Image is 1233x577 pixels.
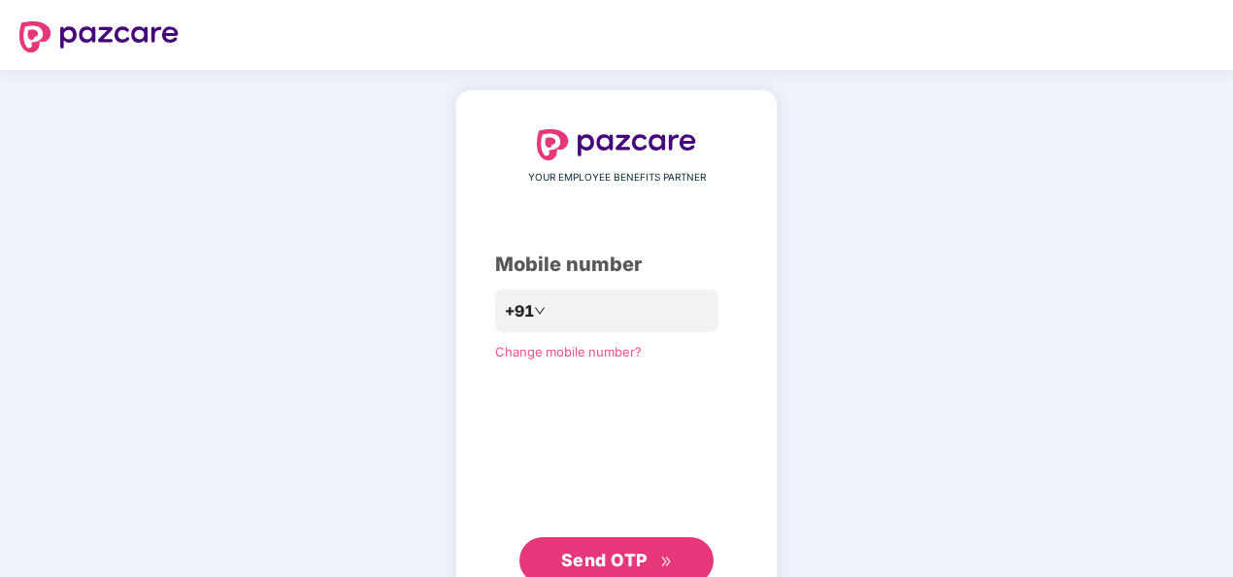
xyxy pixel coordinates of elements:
img: logo [537,129,696,160]
span: YOUR EMPLOYEE BENEFITS PARTNER [528,170,706,186]
img: logo [19,21,179,52]
span: Send OTP [561,550,648,570]
div: Mobile number [495,250,738,280]
span: double-right [660,556,673,568]
span: +91 [505,299,534,323]
span: down [534,305,546,317]
a: Change mobile number? [495,344,642,359]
